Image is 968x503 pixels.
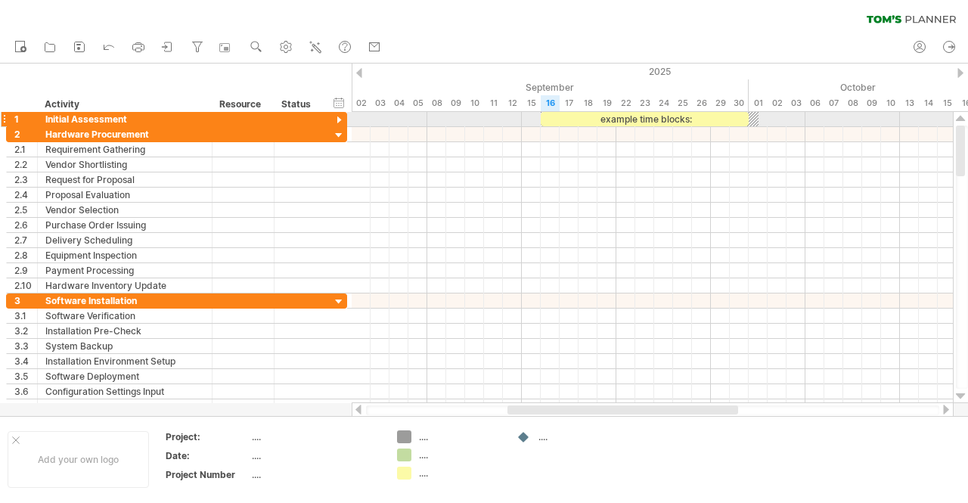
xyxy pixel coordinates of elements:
div: 2.5 [14,203,37,217]
div: Wednesday, 3 September 2025 [371,95,389,111]
div: Initial Assessment [45,112,204,126]
div: Delivery Scheduling [45,233,204,247]
div: example time blocks: [541,112,749,126]
div: 3.7 [14,399,37,414]
div: Wednesday, 8 October 2025 [843,95,862,111]
div: Friday, 12 September 2025 [503,95,522,111]
div: 3.6 [14,384,37,399]
div: Thursday, 9 October 2025 [862,95,881,111]
div: 2.1 [14,142,37,157]
div: 3.5 [14,369,37,383]
div: Software Deployment [45,369,204,383]
div: 2.3 [14,172,37,187]
div: Monday, 8 September 2025 [427,95,446,111]
div: Installation Pre-Check [45,324,204,338]
div: Wednesday, 1 October 2025 [749,95,768,111]
div: 2.4 [14,188,37,202]
div: Software Verification [45,309,204,323]
div: 1 [14,112,37,126]
div: 3.4 [14,354,37,368]
div: Requirement Gathering [45,142,204,157]
div: Hardware Procurement [45,127,204,141]
div: 3.2 [14,324,37,338]
div: Tuesday, 2 September 2025 [352,95,371,111]
div: Vendor Selection [45,203,204,217]
div: Thursday, 11 September 2025 [484,95,503,111]
div: 2.6 [14,218,37,232]
div: Wednesday, 24 September 2025 [654,95,673,111]
div: Date: [166,449,249,462]
div: Add your own logo [8,431,149,488]
div: 2.10 [14,278,37,293]
div: Thursday, 18 September 2025 [579,95,597,111]
div: Thursday, 25 September 2025 [673,95,692,111]
div: Tuesday, 16 September 2025 [541,95,560,111]
div: 2 [14,127,37,141]
div: .... [419,430,501,443]
div: 3 [14,293,37,308]
div: System Backup [45,339,204,353]
div: Friday, 5 September 2025 [408,95,427,111]
div: Activity [45,97,203,112]
div: .... [419,449,501,461]
div: .... [252,449,379,462]
div: Installation Environment Setup [45,354,204,368]
div: 2.8 [14,248,37,262]
div: Tuesday, 9 September 2025 [446,95,465,111]
div: 2.7 [14,233,37,247]
div: Monday, 15 September 2025 [522,95,541,111]
div: 3.1 [14,309,37,323]
div: Tuesday, 14 October 2025 [919,95,938,111]
div: .... [252,430,379,443]
div: Project Number [166,468,249,481]
div: Request for Proposal [45,172,204,187]
div: Installation Verification [45,399,204,414]
div: Thursday, 2 October 2025 [768,95,786,111]
div: Monday, 6 October 2025 [805,95,824,111]
div: Friday, 3 October 2025 [786,95,805,111]
div: Tuesday, 7 October 2025 [824,95,843,111]
div: 3.3 [14,339,37,353]
div: Hardware Inventory Update [45,278,204,293]
div: Monday, 13 October 2025 [900,95,919,111]
div: Thursday, 4 September 2025 [389,95,408,111]
div: Software Installation [45,293,204,308]
div: Status [281,97,315,112]
div: Project: [166,430,249,443]
div: Payment Processing [45,263,204,278]
div: Tuesday, 30 September 2025 [730,95,749,111]
div: Monday, 29 September 2025 [711,95,730,111]
div: .... [252,468,379,481]
div: 2.2 [14,157,37,172]
div: Purchase Order Issuing [45,218,204,232]
div: Wednesday, 17 September 2025 [560,95,579,111]
div: Wednesday, 10 September 2025 [465,95,484,111]
div: Friday, 10 October 2025 [881,95,900,111]
div: Equipment Inspection [45,248,204,262]
div: Proposal Evaluation [45,188,204,202]
div: Configuration Settings Input [45,384,204,399]
div: Monday, 22 September 2025 [616,95,635,111]
div: Friday, 26 September 2025 [692,95,711,111]
div: Friday, 19 September 2025 [597,95,616,111]
div: Resource [219,97,265,112]
div: Wednesday, 15 October 2025 [938,95,957,111]
div: Tuesday, 23 September 2025 [635,95,654,111]
div: September 2025 [333,79,749,95]
div: .... [419,467,501,480]
div: .... [538,430,621,443]
div: Vendor Shortlisting [45,157,204,172]
div: 2.9 [14,263,37,278]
